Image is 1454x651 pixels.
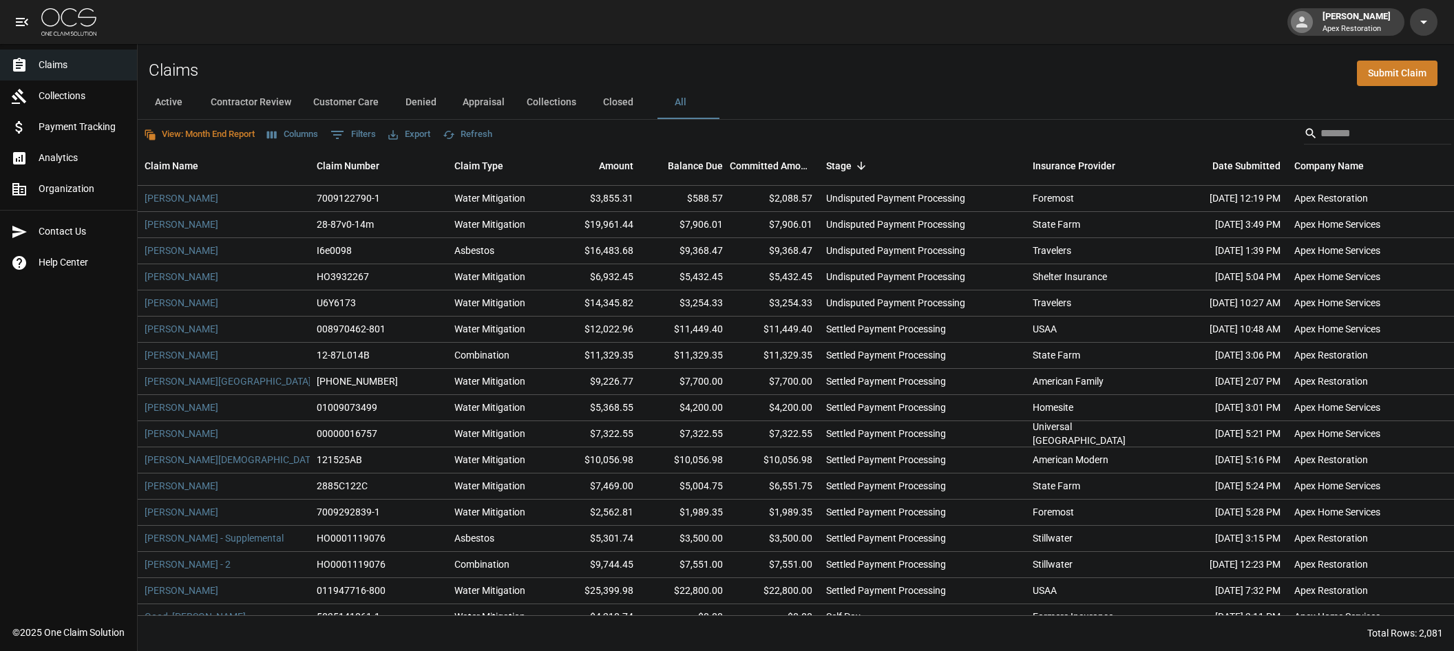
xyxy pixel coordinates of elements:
div: HO0001119076 [317,557,386,571]
div: Settled Payment Processing [826,453,946,467]
div: Travelers [1033,244,1071,257]
div: [DATE] 3:11 PM [1163,604,1287,630]
a: [PERSON_NAME] [145,505,218,519]
div: [DATE] 1:39 PM [1163,238,1287,264]
div: Settled Payment Processing [826,505,946,519]
span: Collections [39,89,126,103]
div: Committed Amount [730,147,819,185]
div: Committed Amount [730,147,812,185]
div: Amount [599,147,633,185]
div: Date Submitted [1163,147,1287,185]
div: [DATE] 5:21 PM [1163,421,1287,447]
div: Apex Restoration [1294,531,1368,545]
div: Water Mitigation [454,401,525,414]
div: HO0001119076 [317,531,386,545]
div: $5,004.75 [640,473,730,500]
div: $9,368.47 [640,238,730,264]
div: Undisputed Payment Processing [826,270,965,284]
div: Water Mitigation [454,479,525,493]
div: $22,800.00 [730,578,819,604]
div: 121525AB [317,453,362,467]
div: Stage [819,147,1026,185]
span: Contact Us [39,224,126,239]
div: Apex Restoration [1294,453,1368,467]
div: $6,551.75 [730,473,819,500]
div: © 2025 One Claim Solution [12,626,125,639]
div: $7,551.00 [640,552,730,578]
a: [PERSON_NAME] [145,296,218,310]
div: Asbestos [454,531,494,545]
div: 01-009-120731 [317,374,398,388]
div: $9,744.45 [551,552,640,578]
div: $3,855.31 [551,186,640,212]
div: $10,056.98 [640,447,730,473]
div: Travelers [1033,296,1071,310]
div: Combination [454,557,509,571]
div: $3,254.33 [640,290,730,317]
div: Balance Due [668,147,723,185]
button: Closed [587,86,649,119]
span: Payment Tracking [39,120,126,134]
div: State Farm [1033,479,1080,493]
a: [PERSON_NAME] [145,584,218,597]
div: [DATE] 5:24 PM [1163,473,1287,500]
div: $7,906.01 [640,212,730,238]
div: Apex Home Services [1294,610,1380,623]
div: [DATE] 2:07 PM [1163,369,1287,395]
div: USAA [1033,584,1057,597]
div: American Family [1033,374,1104,388]
div: Claim Number [317,147,379,185]
div: [DATE] 3:06 PM [1163,343,1287,369]
div: $7,700.00 [730,369,819,395]
div: $7,551.00 [730,552,819,578]
a: [PERSON_NAME][GEOGRAPHIC_DATA] [145,374,311,388]
div: American Modern [1033,453,1108,467]
div: Apex Home Services [1294,217,1380,231]
div: $5,301.74 [551,526,640,552]
div: $4,200.00 [730,395,819,421]
div: $10,056.98 [730,447,819,473]
div: $0.00 [730,604,819,630]
div: Water Mitigation [454,270,525,284]
div: State Farm [1033,348,1080,362]
div: Settled Payment Processing [826,401,946,414]
div: Claim Name [138,147,310,185]
div: [DATE] 5:28 PM [1163,500,1287,526]
div: $19,961.44 [551,212,640,238]
div: Insurance Provider [1033,147,1115,185]
div: Water Mitigation [454,217,525,231]
div: Water Mitigation [454,191,525,205]
div: Universal North America [1033,420,1157,447]
div: $5,368.55 [551,395,640,421]
div: Asbestos [454,244,494,257]
a: [PERSON_NAME] [145,322,218,336]
div: State Farm [1033,217,1080,231]
div: $25,399.98 [551,578,640,604]
a: [PERSON_NAME] - Supplemental [145,531,284,545]
div: 011947716-800 [317,584,386,597]
div: 00000016757 [317,427,377,440]
div: Apex Home Services [1294,427,1380,440]
div: Settled Payment Processing [826,427,946,440]
div: $12,022.96 [551,317,640,343]
div: $1,989.35 [640,500,730,526]
div: Apex Restoration [1294,374,1368,388]
div: Farmers Insurance [1033,610,1113,623]
div: [DATE] 5:04 PM [1163,264,1287,290]
div: $9,226.77 [551,369,640,395]
div: Claim Number [310,147,447,185]
div: [DATE] 3:49 PM [1163,212,1287,238]
div: Combination [454,348,509,362]
a: [PERSON_NAME] [145,401,218,414]
span: Help Center [39,255,126,270]
button: All [649,86,711,119]
div: Undisputed Payment Processing [826,296,965,310]
div: Apex Home Services [1294,270,1380,284]
div: Date Submitted [1212,147,1281,185]
button: Collections [516,86,587,119]
div: $3,500.00 [730,526,819,552]
div: HO3932267 [317,270,369,284]
div: $3,254.33 [730,290,819,317]
div: $9,368.47 [730,238,819,264]
div: Amount [551,147,640,185]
